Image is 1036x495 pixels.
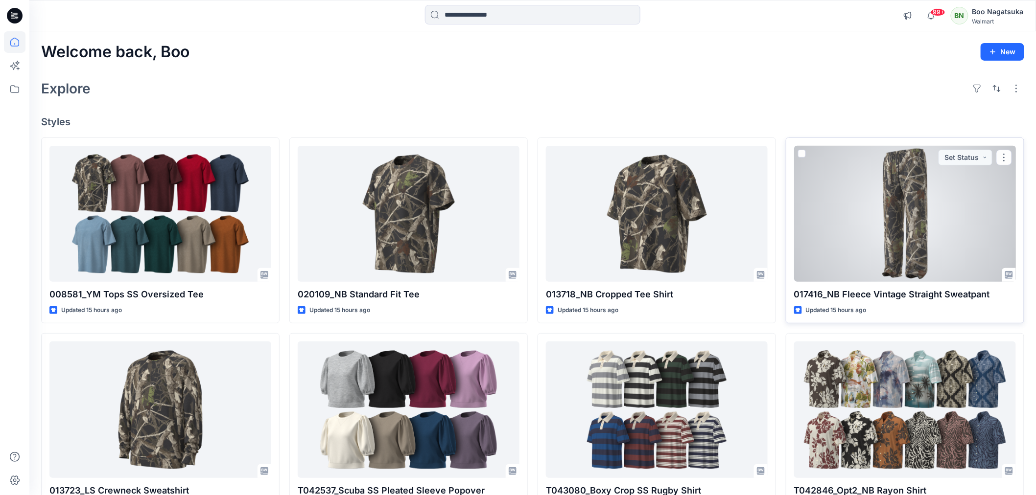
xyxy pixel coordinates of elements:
[298,146,519,282] a: 020109_NB Standard Fit Tee
[298,288,519,301] p: 020109_NB Standard Fit Tee
[931,8,945,16] span: 99+
[41,81,91,96] h2: Explore
[546,288,768,301] p: 013718_NB Cropped Tee Shirt
[298,341,519,477] a: T042537_Scuba SS Pleated Sleeve Popover
[41,116,1024,128] h4: Styles
[61,305,122,315] p: Updated 15 hours ago
[806,305,867,315] p: Updated 15 hours ago
[558,305,618,315] p: Updated 15 hours ago
[41,43,189,61] h2: Welcome back, Boo
[972,18,1024,25] div: Walmart
[981,43,1024,61] button: New
[546,341,768,477] a: T043080_Boxy Crop SS Rugby Shirt
[546,146,768,282] a: 013718_NB Cropped Tee Shirt
[309,305,370,315] p: Updated 15 hours ago
[49,146,271,282] a: 008581_YM Tops SS Oversized Tee
[794,146,1016,282] a: 017416_NB Fleece Vintage Straight Sweatpant
[951,7,968,24] div: BN
[49,288,271,301] p: 008581_YM Tops SS Oversized Tee
[49,341,271,477] a: 013723_LS Crewneck Sweatshirt
[794,341,1016,477] a: T042846_Opt2_NB Rayon Shirt
[794,288,1016,301] p: 017416_NB Fleece Vintage Straight Sweatpant
[972,6,1024,18] div: Boo Nagatsuka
